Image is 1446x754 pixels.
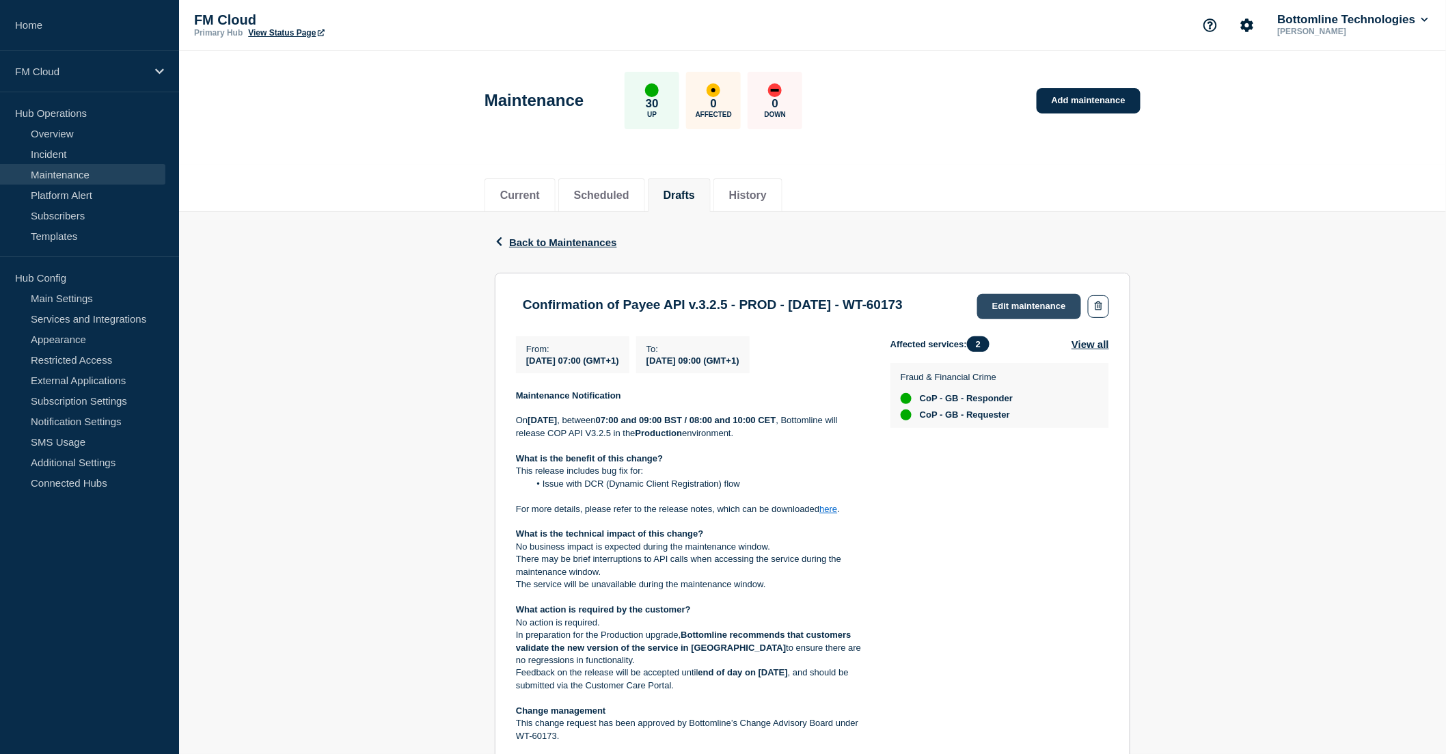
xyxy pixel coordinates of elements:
[646,97,659,111] p: 30
[646,344,739,354] p: To :
[977,294,1081,319] a: Edit maintenance
[526,355,619,366] span: [DATE] 07:00 (GMT+1)
[495,237,617,248] button: Back to Maintenances
[530,478,869,490] li: Issue with DCR (Dynamic Client Registration) flow
[516,453,663,463] strong: What is the benefit of this change?
[574,189,629,202] button: Scheduled
[516,553,869,578] p: There may be brief interruptions to API calls when accessing the service during the maintenance w...
[729,189,767,202] button: History
[516,617,869,629] p: No action is required.
[516,465,869,477] p: This release includes bug fix for:
[194,28,243,38] p: Primary Hub
[485,91,584,110] h1: Maintenance
[516,578,869,591] p: The service will be unavailable during the maintenance window.
[920,409,1010,420] span: CoP - GB - Requester
[194,12,467,28] p: FM Cloud
[1037,88,1141,113] a: Add maintenance
[967,336,990,352] span: 2
[596,415,776,425] strong: 07:00 and 09:00 BST / 08:00 and 10:00 CET
[516,414,869,440] p: On , between , Bottomline will release COP API V3.2.5 in the environment.
[516,541,869,553] p: No business impact is expected during the maintenance window.
[707,83,720,97] div: affected
[920,393,1013,404] span: CoP - GB - Responder
[516,630,854,652] strong: Bottomline recommends that customers validate the new version of the service in [GEOGRAPHIC_DATA]
[526,344,619,354] p: From :
[509,237,617,248] span: Back to Maintenances
[768,83,782,97] div: down
[15,66,146,77] p: FM Cloud
[901,372,1013,382] p: Fraud & Financial Crime
[664,189,695,202] button: Drafts
[765,111,787,118] p: Down
[1275,13,1431,27] button: Bottomline Technologies
[698,667,788,677] strong: end of day on [DATE]
[516,629,869,667] p: In preparation for the Production upgrade, to ensure there are no regressions in functionality.
[890,336,996,352] span: Affected services:
[1233,11,1261,40] button: Account settings
[772,97,778,111] p: 0
[711,97,717,111] p: 0
[1275,27,1417,36] p: [PERSON_NAME]
[1196,11,1225,40] button: Support
[516,503,869,515] p: For more details, please refer to the release notes, which can be downloaded .
[819,504,837,514] a: here
[516,390,621,401] strong: Maintenance Notification
[528,415,557,425] strong: [DATE]
[646,355,739,366] span: [DATE] 09:00 (GMT+1)
[516,717,869,742] p: This change request has been approved by Bottomline’s Change Advisory Board under WT-60173.
[901,409,912,420] div: up
[500,189,540,202] button: Current
[901,393,912,404] div: up
[516,604,691,615] strong: What action is required by the customer?
[516,667,869,692] p: Feedback on the release will be accepted until , and should be submitted via the Customer Care Po...
[248,28,324,38] a: View Status Page
[696,111,732,118] p: Affected
[516,705,605,716] strong: Change management
[1072,336,1109,352] button: View all
[645,83,659,97] div: up
[636,428,683,438] strong: Production
[523,297,903,312] h3: Confirmation of Payee API v.3.2.5 - PROD - [DATE] - WT-60173
[647,111,657,118] p: Up
[516,528,704,539] strong: What is the technical impact of this change?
